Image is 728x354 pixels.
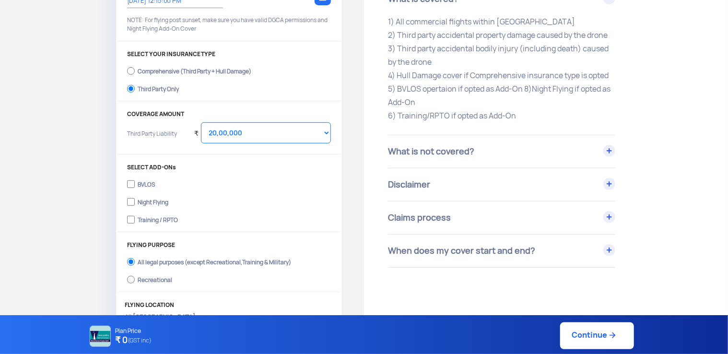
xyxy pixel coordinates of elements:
input: Comprehensive (Third Party + Hull Damage) [127,64,135,78]
p: Plan Price [116,328,152,334]
a: Continue [560,322,634,349]
p: Third Party Liability [127,130,187,151]
p: NOTE: For flying post sunset, make sure you have valid DGCA permissions and Night Flying Add-On C... [127,16,331,33]
div: All legal purposes (except Recreational,Training & Military) [138,259,292,263]
div: Claims process [388,201,615,234]
input: All legal purposes (except Recreational,Training & Military) [127,255,135,269]
input: Third Party Only [127,82,135,95]
div: Disclaimer [388,168,615,201]
p: COVERAGE AMOUNT [127,111,331,118]
div: Comprehensive (Third Party + Hull Damage) [138,68,252,72]
input: Training / RPTO [127,213,135,226]
input: Recreational [127,273,135,286]
div: Night Flying [138,199,168,203]
p: SELECT YOUR INSURANCE TYPE [127,51,331,58]
input: Night Flying [127,195,135,209]
div: When does my cover start and end? [388,235,615,267]
p: is covered under this Plan [125,313,333,322]
div: ₹ [194,118,199,144]
p: FLYING PURPOSE [127,242,331,248]
p: FLYING LOCATION [125,302,333,308]
img: ic_arrow_forward_blue.svg [608,330,617,340]
p: SELECT ADD-ONs [127,164,331,171]
h4: ₹ 0 [116,334,152,347]
div: Recreational [138,277,172,281]
strong: All [GEOGRAPHIC_DATA] [125,313,195,321]
span: (GST inc) [128,334,152,347]
div: What is not covered? [388,135,615,168]
input: BVLOS [127,177,135,191]
div: BVLOS [138,181,155,185]
p: 1) All commercial flights within [GEOGRAPHIC_DATA] 2) Third party accidental property damage caus... [388,15,615,123]
div: Third Party Only [138,86,179,90]
div: Training / RPTO [138,217,178,221]
img: NATIONAL [90,326,111,347]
